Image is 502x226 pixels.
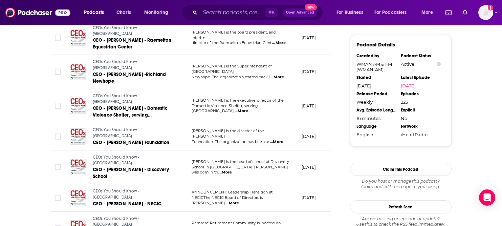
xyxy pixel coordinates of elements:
span: Open Advanced [286,11,314,14]
a: CEOs You Should Know - [GEOGRAPHIC_DATA] [93,59,174,71]
span: Podcasts [84,8,104,17]
span: CEOs You Should Know - [GEOGRAPHIC_DATA] [93,189,139,200]
div: Episodes [401,91,441,97]
a: CEO - [PERSON_NAME] - Discovery School [93,166,174,180]
span: CEO - [PERSON_NAME] - Discovery School [93,167,169,179]
div: WMAN AM & FM (WMAN-AM) [356,61,396,72]
span: Toggle select row [55,103,61,109]
span: School in [GEOGRAPHIC_DATA]. [PERSON_NAME] was born in th [192,165,288,175]
span: Newhope. The organization started back i [192,75,270,79]
span: director of the Raemelton Equestrian Cent [192,40,272,45]
span: ⌘ K [265,8,278,17]
span: Foundation. The organization has been ar [192,139,269,144]
button: open menu [79,7,113,18]
div: Release Period [356,91,396,97]
div: Active [401,61,441,67]
span: Primrose Retirement Community is located on [192,221,281,225]
a: [DATE] [401,83,441,88]
span: CEOs You Should Know - [GEOGRAPHIC_DATA] [93,155,139,166]
button: open menu [370,7,417,18]
a: Charts [112,7,135,18]
span: New [305,4,317,11]
span: [PERSON_NAME] is the head of school at Discovery [192,159,289,164]
span: For Business [336,8,363,17]
span: ANNOUNCEMENT: Leadership Transition at [192,190,273,194]
span: Domestic Violence Shelter, serving [GEOGRAPHIC_DATA] [192,103,258,114]
h3: Podcast Details [356,41,395,48]
a: CEOs You Should Know - [GEOGRAPHIC_DATA] [93,155,174,166]
button: open menu [417,7,441,18]
span: ...More [235,108,248,114]
span: CEO - [PERSON_NAME] -Richland Newhope [93,71,166,84]
a: CEOs You Should Know - [GEOGRAPHIC_DATA] [93,25,174,37]
p: [DATE] [302,133,316,139]
div: Open Intercom Messenger [479,189,495,206]
span: [PERSON_NAME] is the executive director of the [192,98,284,103]
div: 223 [401,99,441,105]
div: Created by [356,53,396,59]
span: Do you host or manage this podcast? [350,179,452,184]
div: Weekly [356,99,396,105]
span: CEO - [PERSON_NAME] - Domestic Violence Shelter, serving [GEOGRAPHIC_DATA] [93,105,168,125]
span: CEOs You Should Know - [GEOGRAPHIC_DATA] [93,94,139,104]
a: CEO - [PERSON_NAME] Foundation [93,139,174,146]
p: [DATE] [302,69,316,75]
div: Podcast Status [401,53,441,59]
svg: Add a profile image [488,5,493,11]
a: Show notifications dropdown [460,7,470,18]
span: ...More [225,201,239,206]
div: Explicit [401,107,441,113]
img: User Profile [478,5,493,20]
span: Monitoring [144,8,168,17]
span: [PERSON_NAME] is the Superintendent of [GEOGRAPHIC_DATA] [192,64,272,74]
button: Show profile menu [478,5,493,20]
span: For Podcasters [374,8,407,17]
div: [DATE] [356,83,396,88]
button: Claim This Podcast [350,163,452,176]
span: Toggle select row [55,195,61,201]
span: NECICThe NECIC Board of Directors is [PERSON_NAME] [192,195,263,205]
div: Latest Episode [401,75,441,80]
p: [DATE] [302,195,316,201]
a: CEO - [PERSON_NAME] - Domestic Violence Shelter, serving [GEOGRAPHIC_DATA] [93,105,174,119]
button: Show Info [437,62,441,67]
div: Language [356,124,396,129]
span: Charts [116,8,131,17]
span: Toggle select row [55,69,61,75]
span: CEO - [PERSON_NAME] Foundation [93,140,170,145]
div: Search podcasts, credits, & more... [188,5,329,20]
button: open menu [332,7,372,18]
span: CEO - [PERSON_NAME] - NECIC [93,201,162,207]
p: [DATE] [302,103,316,109]
a: CEO - [PERSON_NAME] - Raemelton Equestrian Center [93,37,174,50]
a: CEOs You Should Know - [GEOGRAPHIC_DATA] [93,127,174,139]
span: [PERSON_NAME] is the board president, and interim [192,30,276,40]
a: Show notifications dropdown [443,7,454,18]
span: ...More [272,40,286,46]
div: iHeartRadio [401,132,441,137]
span: Toggle select row [55,133,61,140]
div: Network [401,124,441,129]
div: No [401,116,441,121]
span: [PERSON_NAME] is the director of the [PERSON_NAME] [192,128,264,139]
div: Started [356,75,396,80]
p: [DATE] [302,164,316,170]
span: CEOs You Should Know - [GEOGRAPHIC_DATA] [93,25,139,36]
button: open menu [139,7,177,18]
div: Avg. Episode Length [356,107,396,113]
img: Podchaser - Follow, Share and Rate Podcasts [5,6,70,19]
a: CEO - [PERSON_NAME] - NECIC [93,201,174,207]
span: Logged in as abbie.hatfield [478,5,493,20]
span: CEOs You Should Know - [GEOGRAPHIC_DATA] [93,127,139,138]
button: Refresh Feed [350,200,452,213]
span: ...More [270,139,283,145]
a: CEOs You Should Know - [GEOGRAPHIC_DATA] [93,188,174,200]
div: English [356,132,396,137]
span: CEOs You Should Know - [GEOGRAPHIC_DATA] [93,59,139,70]
div: Claim and edit this page to your liking. [350,179,452,189]
span: Toggle select row [55,164,61,170]
a: CEO - [PERSON_NAME] -Richland Newhope [93,71,174,85]
span: CEO - [PERSON_NAME] - Raemelton Equestrian Center [93,37,171,50]
div: 16 minutes [356,116,396,121]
